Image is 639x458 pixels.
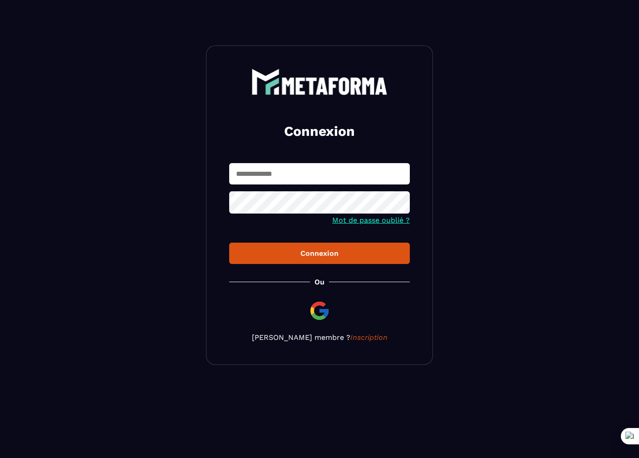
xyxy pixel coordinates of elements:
[229,69,410,95] a: logo
[315,278,324,286] p: Ou
[240,122,399,140] h2: Connexion
[350,333,388,342] a: Inscription
[229,243,410,264] button: Connexion
[236,249,403,258] div: Connexion
[251,69,388,95] img: logo
[309,300,330,322] img: google
[229,333,410,342] p: [PERSON_NAME] membre ?
[332,216,410,224] a: Mot de passe oublié ?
